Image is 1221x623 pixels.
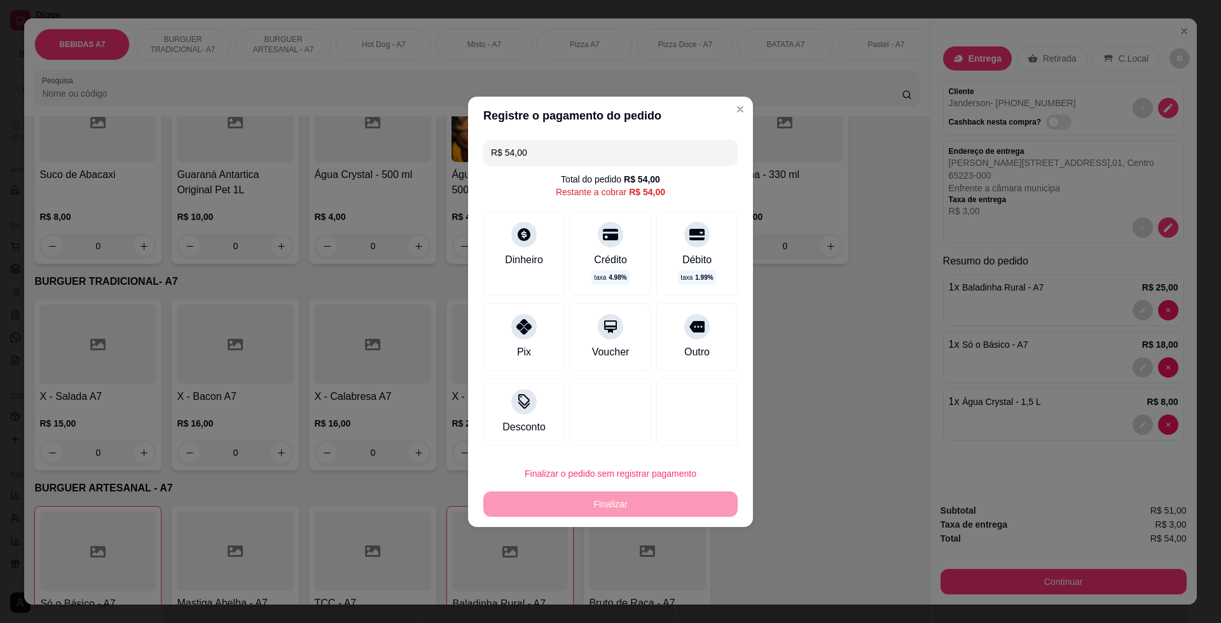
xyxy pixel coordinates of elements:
[483,461,738,486] button: Finalizar o pedido sem registrar pagamento
[594,273,626,282] p: taxa
[624,173,660,186] div: R$ 54,00
[561,173,660,186] div: Total do pedido
[505,252,543,268] div: Dinheiro
[629,186,665,198] div: R$ 54,00
[594,252,627,268] div: Crédito
[491,140,730,165] input: Ex.: hambúrguer de cordeiro
[730,99,750,120] button: Close
[682,252,712,268] div: Débito
[502,420,546,435] div: Desconto
[517,345,531,360] div: Pix
[680,273,713,282] p: taxa
[556,186,665,198] div: Restante a cobrar
[609,273,626,282] span: 4.98 %
[592,345,630,360] div: Voucher
[468,97,753,135] header: Registre o pagamento do pedido
[684,345,710,360] div: Outro
[695,273,713,282] span: 1.99 %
